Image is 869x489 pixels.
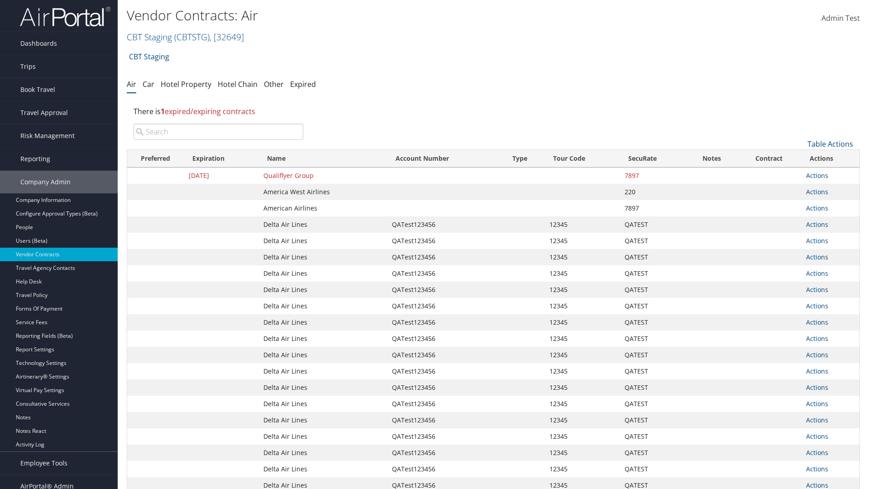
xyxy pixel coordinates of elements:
[620,363,688,379] td: QATEST
[620,445,688,461] td: QATEST
[127,6,616,25] h1: Vendor Contracts: Air
[620,379,688,396] td: QATEST
[504,150,545,168] th: Type: activate to sort column ascending
[259,216,387,233] td: Delta Air Lines
[259,314,387,331] td: Delta Air Lines
[620,396,688,412] td: QATEST
[387,233,504,249] td: QATest123456
[806,399,828,408] a: Actions
[127,99,860,124] div: There is
[806,187,828,196] a: Actions
[807,139,853,149] a: Table Actions
[259,249,387,265] td: Delta Air Lines
[806,448,828,457] a: Actions
[387,314,504,331] td: QATest123456
[545,347,620,363] td: 12345
[259,396,387,412] td: Delta Air Lines
[821,13,860,23] span: Admin Test
[259,233,387,249] td: Delta Air Lines
[620,314,688,331] td: QATEST
[387,249,504,265] td: QATest123456
[20,148,50,170] span: Reporting
[806,269,828,278] a: Actions
[161,106,165,116] strong: 1
[387,428,504,445] td: QATest123456
[20,32,57,55] span: Dashboards
[387,331,504,347] td: QATest123456
[259,379,387,396] td: Delta Air Lines
[259,428,387,445] td: Delta Air Lines
[387,363,504,379] td: QATest123456
[545,331,620,347] td: 12345
[259,150,387,168] th: Name: activate to sort column ascending
[545,249,620,265] td: 12345
[259,200,387,216] td: American Airlines
[545,233,620,249] td: 12345
[806,432,828,441] a: Actions
[545,314,620,331] td: 12345
[620,265,688,282] td: QATEST
[259,412,387,428] td: Delta Air Lines
[806,285,828,294] a: Actions
[620,249,688,265] td: QATEST
[20,452,67,475] span: Employee Tools
[20,55,36,78] span: Trips
[806,236,828,245] a: Actions
[688,150,736,168] th: Notes: activate to sort column ascending
[127,31,244,43] a: CBT Staging
[210,31,244,43] span: , [ 32649 ]
[387,461,504,477] td: QATest123456
[806,383,828,392] a: Actions
[134,124,303,140] input: Search
[259,363,387,379] td: Delta Air Lines
[545,298,620,314] td: 12345
[545,461,620,477] td: 12345
[806,204,828,212] a: Actions
[387,265,504,282] td: QATest123456
[127,79,136,89] a: Air
[545,445,620,461] td: 12345
[264,79,284,89] a: Other
[387,412,504,428] td: QATest123456
[387,282,504,298] td: QATest123456
[218,79,258,89] a: Hotel Chain
[545,379,620,396] td: 12345
[161,79,211,89] a: Hotel Property
[545,216,620,233] td: 12345
[259,445,387,461] td: Delta Air Lines
[545,150,620,168] th: Tour Code: activate to sort column ascending
[20,6,110,27] img: airportal-logo.png
[20,101,68,124] span: Travel Approval
[802,150,859,168] th: Actions
[20,171,71,193] span: Company Admin
[161,106,255,116] span: expired/expiring contracts
[545,282,620,298] td: 12345
[20,78,55,101] span: Book Travel
[620,184,688,200] td: 220
[620,412,688,428] td: QATEST
[387,216,504,233] td: QATest123456
[620,200,688,216] td: 7897
[620,233,688,249] td: QATEST
[174,31,210,43] span: ( CBTSTG )
[259,461,387,477] td: Delta Air Lines
[806,416,828,424] a: Actions
[259,168,387,184] td: Qualiflyer Group
[387,445,504,461] td: QATest123456
[620,347,688,363] td: QATEST
[620,331,688,347] td: QATEST
[259,298,387,314] td: Delta Air Lines
[806,465,828,473] a: Actions
[736,150,801,168] th: Contract: activate to sort column ascending
[620,461,688,477] td: QATEST
[806,220,828,229] a: Actions
[545,396,620,412] td: 12345
[259,347,387,363] td: Delta Air Lines
[387,298,504,314] td: QATest123456
[620,282,688,298] td: QATEST
[620,298,688,314] td: QATEST
[259,184,387,200] td: America West Airlines
[387,396,504,412] td: QATest123456
[620,168,688,184] td: 7897
[620,428,688,445] td: QATEST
